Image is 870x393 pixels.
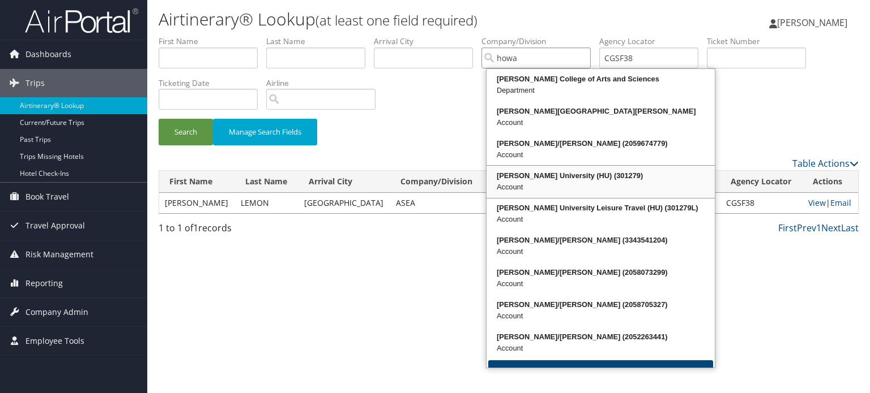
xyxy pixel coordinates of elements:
[159,193,235,213] td: [PERSON_NAME]
[315,11,477,29] small: (at least one field required)
[488,278,713,290] div: Account
[25,298,88,326] span: Company Admin
[266,36,374,47] label: Last Name
[25,327,84,355] span: Employee Tools
[720,193,803,213] td: CGSF38
[25,7,138,34] img: airportal-logo.png
[213,119,317,145] button: Manage Search Fields
[488,214,713,225] div: Account
[821,222,841,234] a: Next
[488,149,713,161] div: Account
[816,222,821,234] a: 1
[159,119,213,145] button: Search
[235,171,298,193] th: Last Name: activate to sort column ascending
[830,197,851,208] a: Email
[488,343,713,354] div: Account
[488,182,713,193] div: Account
[159,7,625,31] h1: Airtinerary® Lookup
[803,193,858,213] td: |
[488,299,713,310] div: [PERSON_NAME]/[PERSON_NAME] (2058705327)
[193,222,198,234] span: 1
[707,36,814,47] label: Ticket Number
[159,36,266,47] label: First Name
[808,197,826,208] a: View
[159,221,321,240] div: 1 to 1 of records
[390,171,484,193] th: Company/Division
[488,74,713,85] div: [PERSON_NAME] College of Arts and Sciences
[792,157,859,170] a: Table Actions
[488,331,713,343] div: [PERSON_NAME]/[PERSON_NAME] (2052263441)
[841,222,859,234] a: Last
[25,240,93,269] span: Risk Management
[25,183,69,211] span: Book Travel
[599,36,707,47] label: Agency Locator
[488,246,713,257] div: Account
[488,235,713,246] div: [PERSON_NAME]/[PERSON_NAME] (3343541204)
[778,222,797,234] a: First
[298,171,391,193] th: Arrival City: activate to sort column ascending
[390,193,484,213] td: ASEA
[481,36,599,47] label: Company/Division
[25,211,85,240] span: Travel Approval
[298,193,391,213] td: [GEOGRAPHIC_DATA]
[25,69,45,97] span: Trips
[488,310,713,322] div: Account
[488,138,713,149] div: [PERSON_NAME]/[PERSON_NAME] (2059674779)
[803,171,858,193] th: Actions
[488,267,713,278] div: [PERSON_NAME]/[PERSON_NAME] (2058073299)
[266,77,384,89] label: Airline
[25,40,71,68] span: Dashboards
[25,269,63,297] span: Reporting
[159,77,266,89] label: Ticketing Date
[159,171,235,193] th: First Name: activate to sort column ascending
[720,171,803,193] th: Agency Locator: activate to sort column ascending
[488,85,713,96] div: Department
[235,193,298,213] td: LEMON
[488,170,713,182] div: [PERSON_NAME] University (HU) (301279)
[488,360,713,389] button: More Results
[374,36,481,47] label: Arrival City
[488,202,713,214] div: [PERSON_NAME] University Leisure Travel (HU) (301279L)
[488,106,713,117] div: [PERSON_NAME][GEOGRAPHIC_DATA][PERSON_NAME]
[484,193,592,213] td: [DATE] 9:35 AM
[488,117,713,128] div: Account
[769,6,859,40] a: [PERSON_NAME]
[797,222,816,234] a: Prev
[777,16,847,29] span: [PERSON_NAME]
[484,171,592,193] th: Departure Date Range: activate to sort column ascending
